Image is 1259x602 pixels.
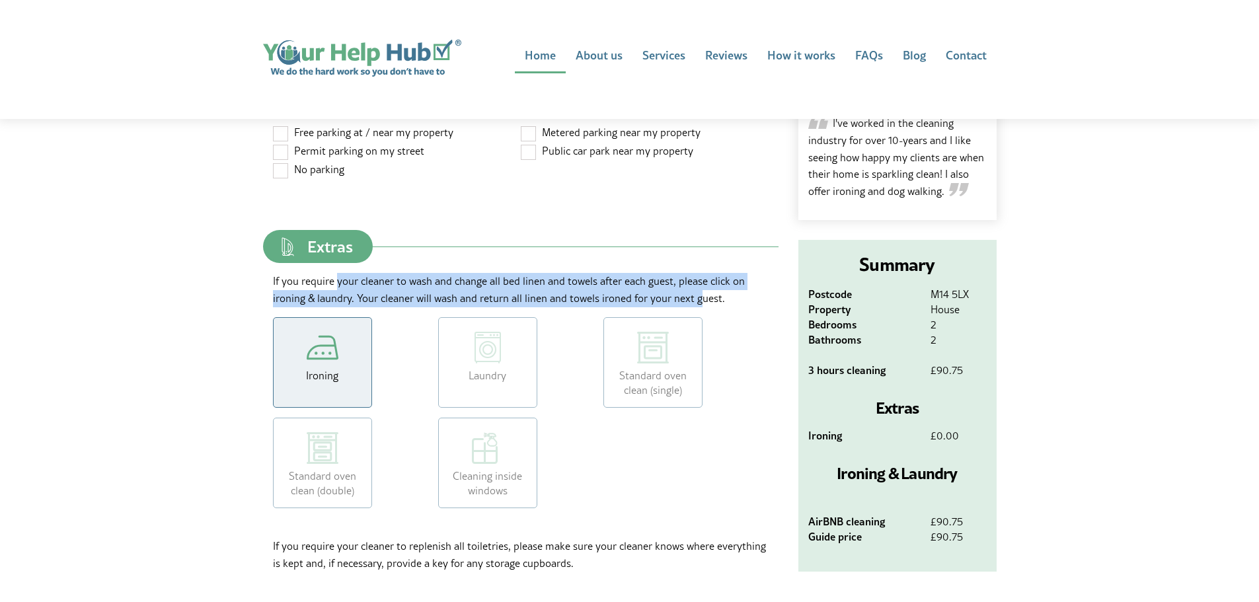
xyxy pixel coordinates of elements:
dt: AirBNB cleaning [808,516,921,527]
h2: Summary [808,250,987,279]
dt: Guide price [808,531,921,542]
label: Public car park near my property [521,143,769,162]
a: Contact [936,40,997,73]
a: Reviews [695,40,757,73]
dd: £90.75 [931,531,987,542]
dd: £0.00 [931,430,987,441]
a: FAQs [845,40,893,73]
img: Your Help Hub logo [263,40,461,77]
dt: Bathrooms [808,334,921,345]
dd: 2 [931,334,987,345]
label: Standard oven clean (double) [273,418,372,508]
dt: 3 hours cleaning [808,365,921,375]
dd: M14 5LX [931,289,987,299]
dt: Ironing [808,430,921,441]
a: Blog [893,40,936,73]
img: Ironing [307,332,338,363]
a: How it works [757,40,845,73]
label: Free parking at / near my property [273,125,521,143]
a: Services [632,40,695,73]
p: I've worked in the cleaning industry for over 10-years and I like seeing how happy my clients are... [808,115,987,200]
img: Opening quote [808,115,828,128]
label: Cleaning inside windows [438,418,537,508]
p: If you require your cleaner to wash and change all bed linen and towels after each guest, please ... [273,273,769,307]
h3: Extras [808,395,987,420]
label: Ironing [273,317,372,408]
dd: £90.75 [931,365,987,375]
dd: £90.75 [931,516,987,527]
img: Laundry [472,332,504,363]
img: Closing quote [949,183,969,196]
a: Home [515,40,566,73]
h3: Ironing & Laundry [808,461,987,486]
label: Standard oven clean (single) [603,317,703,408]
dt: Postcode [808,289,921,299]
label: Metered parking near my property [521,125,769,143]
label: Permit parking on my street [273,143,521,162]
p: If you require your cleaner to replenish all toiletries, please make sure your cleaner knows wher... [273,538,769,572]
a: Home [263,40,461,77]
img: extras.svg [273,232,303,262]
label: Laundry [438,317,537,408]
dd: House [931,304,987,315]
span: Extras [307,239,353,254]
dt: Property [808,304,921,315]
dt: Bedrooms [808,319,921,330]
img: Standard oven clean (single) [637,332,669,363]
a: About us [566,40,632,73]
dd: 2 [931,319,987,330]
img: Cleaning inside windows [472,432,504,464]
label: No parking [273,162,521,180]
img: Standard oven clean (double) [307,432,338,464]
